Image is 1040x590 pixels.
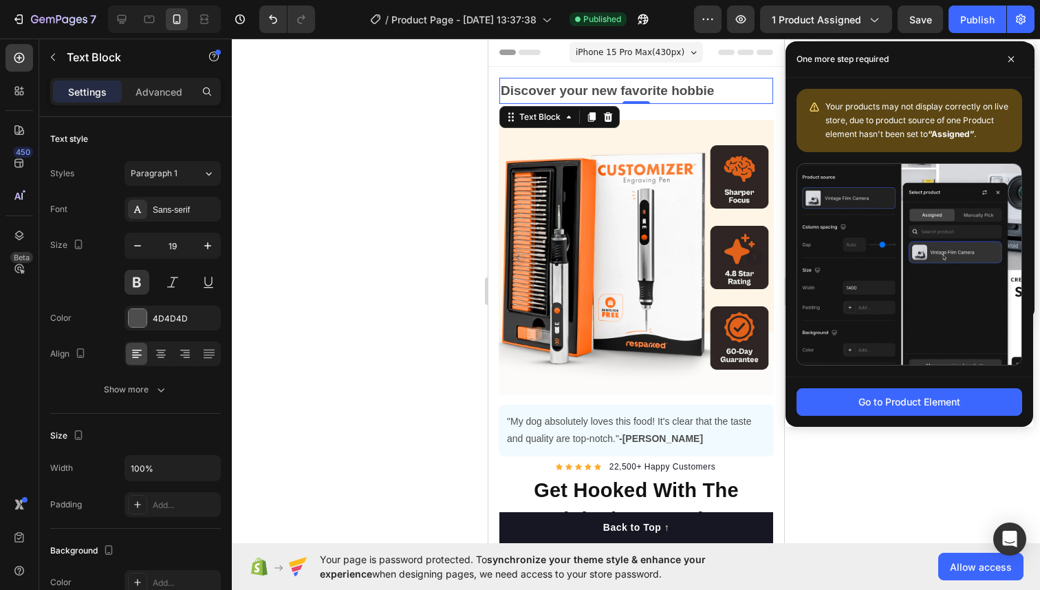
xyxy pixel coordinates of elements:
[797,388,1022,416] button: Go to Product Element
[131,167,177,180] span: Paragraph 1
[797,52,889,66] p: One more step required
[68,85,107,99] p: Settings
[50,236,87,255] div: Size
[50,345,89,364] div: Align
[320,554,706,580] span: synchronize your theme style & enhance your experience
[928,129,974,139] b: “Assigned”
[10,436,285,529] h1: Get Hooked With The Original Customizer Engraving Pen
[488,39,784,543] iframe: Design area
[385,12,389,27] span: /
[909,14,932,25] span: Save
[949,6,1006,33] button: Publish
[760,6,892,33] button: 1 product assigned
[50,427,87,445] div: Size
[11,474,285,505] button: Back to Top ↑
[104,383,168,397] div: Show more
[50,576,72,589] div: Color
[13,147,33,158] div: 450
[391,12,537,27] span: Product Page - [DATE] 13:37:38
[153,499,217,512] div: Add...
[50,203,67,215] div: Font
[259,6,315,33] div: Undo/Redo
[960,12,995,27] div: Publish
[115,482,181,496] div: Back to Top ↑
[50,167,74,180] div: Styles
[67,49,184,65] p: Text Block
[50,312,72,324] div: Color
[898,6,943,33] button: Save
[90,11,96,28] p: 7
[50,377,221,402] button: Show more
[136,85,182,99] p: Advanced
[772,12,861,27] span: 1 product assigned
[950,560,1012,574] span: Allow access
[153,577,217,589] div: Add...
[938,553,1023,580] button: Allow access
[153,204,217,216] div: Sans-serif
[6,6,102,33] button: 7
[993,523,1026,556] div: Open Intercom Messenger
[320,552,759,581] span: Your page is password protected. To when designing pages, we need access to your store password.
[153,313,217,325] div: 4D4D4D
[825,101,1008,139] span: Your products may not display correctly on live store, due to product source of one Product eleme...
[50,498,82,511] div: Padding
[124,161,221,186] button: Paragraph 1
[50,133,88,145] div: Text style
[50,462,73,474] div: Width
[583,13,621,25] span: Published
[10,252,33,263] div: Beta
[858,394,960,409] div: Go to Product Element
[125,456,220,481] input: Auto
[50,542,117,560] div: Background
